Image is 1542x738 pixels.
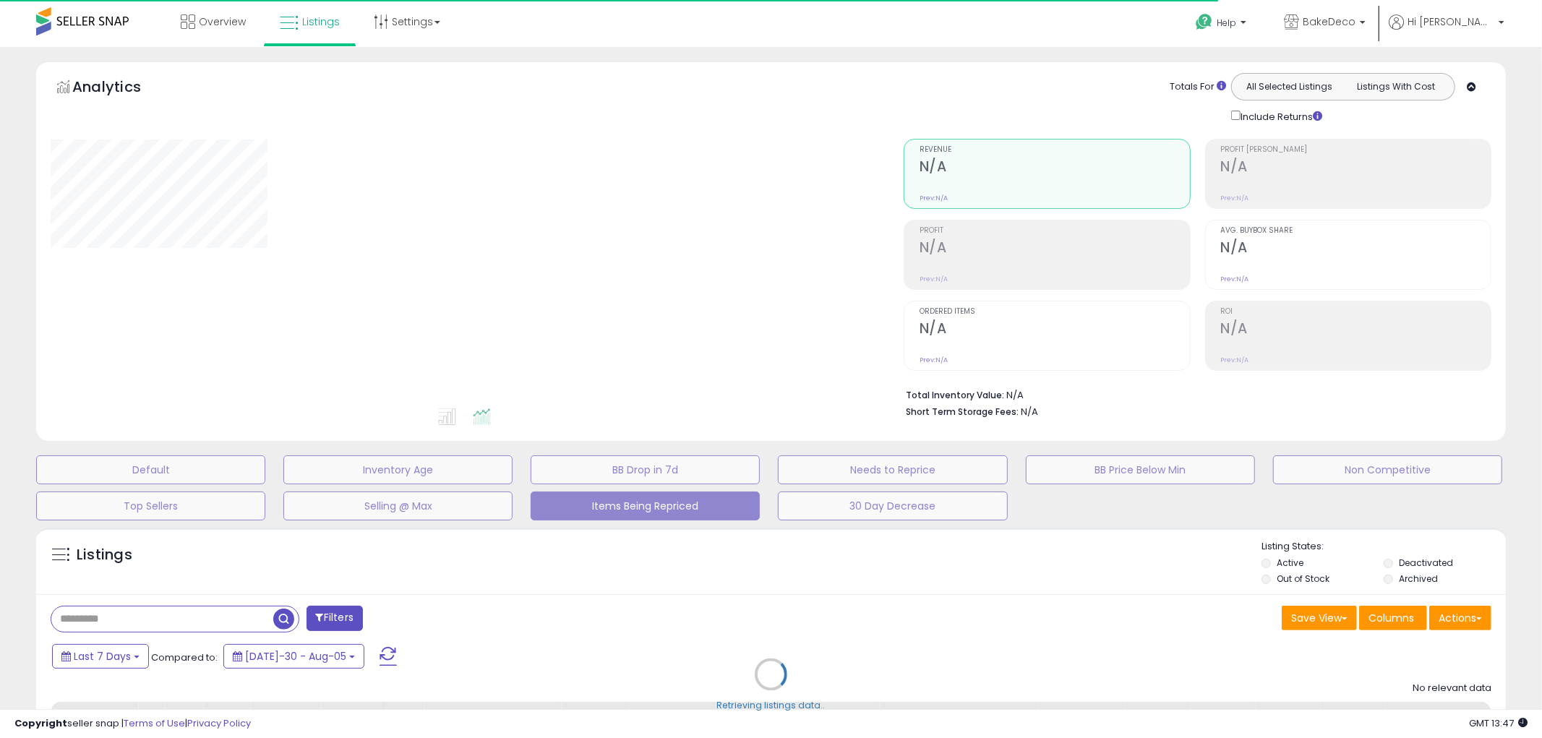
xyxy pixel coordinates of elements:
button: 30 Day Decrease [778,492,1007,520]
h5: Analytics [72,77,169,100]
strong: Copyright [14,716,67,730]
button: All Selected Listings [1235,77,1343,96]
span: Help [1217,17,1236,29]
small: Prev: N/A [920,194,948,202]
button: Top Sellers [36,492,265,520]
div: Totals For [1170,80,1226,94]
span: Avg. Buybox Share [1221,227,1491,235]
div: Retrieving listings data.. [717,700,826,713]
a: Help [1184,2,1261,47]
b: Total Inventory Value: [906,389,1004,401]
button: Listings With Cost [1342,77,1450,96]
span: N/A [1021,405,1038,419]
span: Revenue [920,146,1189,154]
button: Selling @ Max [283,492,513,520]
span: Profit [920,227,1189,235]
span: Hi [PERSON_NAME] [1408,14,1494,29]
b: Short Term Storage Fees: [906,406,1019,418]
button: Inventory Age [283,455,513,484]
h2: N/A [1221,239,1491,259]
h2: N/A [1221,320,1491,340]
h2: N/A [920,320,1189,340]
li: N/A [906,385,1481,403]
div: Include Returns [1220,108,1340,124]
span: Listings [302,14,340,29]
button: Needs to Reprice [778,455,1007,484]
small: Prev: N/A [920,275,948,283]
small: Prev: N/A [1221,356,1249,364]
button: BB Price Below Min [1026,455,1255,484]
small: Prev: N/A [920,356,948,364]
button: Items Being Repriced [531,492,760,520]
i: Get Help [1195,13,1213,31]
span: BakeDeco [1303,14,1355,29]
a: Hi [PERSON_NAME] [1389,14,1504,47]
span: Profit [PERSON_NAME] [1221,146,1491,154]
small: Prev: N/A [1221,275,1249,283]
button: Non Competitive [1273,455,1502,484]
h2: N/A [1221,158,1491,178]
span: ROI [1221,308,1491,316]
span: Overview [199,14,246,29]
div: seller snap | | [14,717,251,731]
h2: N/A [920,239,1189,259]
small: Prev: N/A [1221,194,1249,202]
h2: N/A [920,158,1189,178]
button: Default [36,455,265,484]
button: BB Drop in 7d [531,455,760,484]
span: Ordered Items [920,308,1189,316]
